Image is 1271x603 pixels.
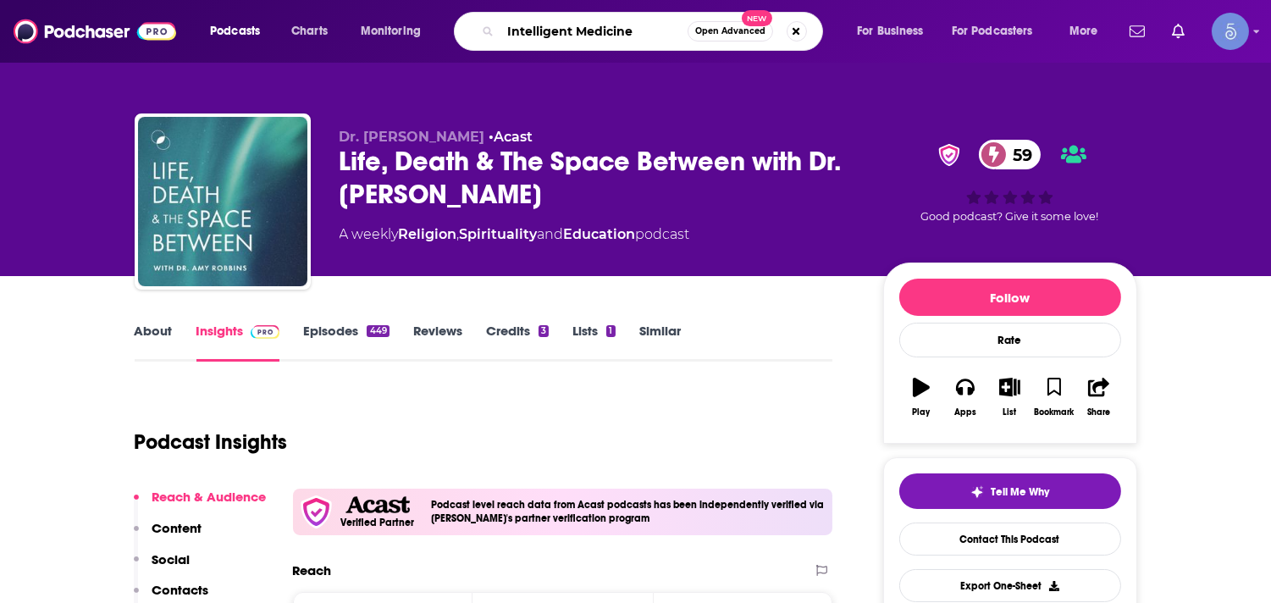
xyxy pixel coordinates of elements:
[933,144,965,166] img: verified Badge
[280,18,338,45] a: Charts
[857,19,924,43] span: For Business
[470,12,839,51] div: Search podcasts, credits, & more...
[345,496,410,514] img: Acast
[564,226,636,242] a: Education
[486,323,549,362] a: Credits3
[1087,407,1110,418] div: Share
[899,279,1121,316] button: Follow
[303,323,389,362] a: Episodes449
[941,18,1058,45] button: open menu
[152,489,267,505] p: Reach & Audience
[495,129,533,145] a: Acast
[538,226,564,242] span: and
[1212,13,1249,50] button: Show profile menu
[688,21,773,41] button: Open AdvancedNew
[251,325,280,339] img: Podchaser Pro
[912,407,930,418] div: Play
[572,323,615,362] a: Lists1
[460,226,538,242] a: Spirituality
[695,27,765,36] span: Open Advanced
[291,19,328,43] span: Charts
[899,523,1121,556] a: Contact This Podcast
[979,140,1041,169] a: 59
[500,18,688,45] input: Search podcasts, credits, & more...
[991,485,1049,499] span: Tell Me Why
[340,129,485,145] span: Dr. [PERSON_NAME]
[135,429,288,455] h1: Podcast Insights
[152,520,202,536] p: Content
[134,520,202,551] button: Content
[198,18,282,45] button: open menu
[1212,13,1249,50] span: Logged in as Spiral5-G1
[899,569,1121,602] button: Export One-Sheet
[367,325,389,337] div: 449
[996,140,1041,169] span: 59
[361,19,421,43] span: Monitoring
[1069,19,1098,43] span: More
[1123,17,1152,46] a: Show notifications dropdown
[196,323,280,362] a: InsightsPodchaser Pro
[413,323,462,362] a: Reviews
[1034,407,1074,418] div: Bookmark
[399,226,457,242] a: Religion
[987,367,1031,428] button: List
[134,551,191,583] button: Social
[1076,367,1120,428] button: Share
[1165,17,1191,46] a: Show notifications dropdown
[300,495,333,528] img: verfied icon
[1058,18,1119,45] button: open menu
[883,129,1137,234] div: verified Badge59Good podcast? Give it some love!
[432,499,826,524] h4: Podcast level reach data from Acast podcasts has been independently verified via [PERSON_NAME]'s ...
[639,323,681,362] a: Similar
[952,19,1033,43] span: For Podcasters
[341,517,415,528] h5: Verified Partner
[899,323,1121,357] div: Rate
[1003,407,1017,418] div: List
[152,551,191,567] p: Social
[899,367,943,428] button: Play
[457,226,460,242] span: ,
[606,325,615,337] div: 1
[1032,367,1076,428] button: Bookmark
[1212,13,1249,50] img: User Profile
[899,473,1121,509] button: tell me why sparkleTell Me Why
[845,18,945,45] button: open menu
[134,489,267,520] button: Reach & Audience
[152,582,209,598] p: Contacts
[349,18,443,45] button: open menu
[135,323,173,362] a: About
[970,485,984,499] img: tell me why sparkle
[210,19,260,43] span: Podcasts
[293,562,332,578] h2: Reach
[340,224,690,245] div: A weekly podcast
[14,15,176,47] img: Podchaser - Follow, Share and Rate Podcasts
[742,10,772,26] span: New
[539,325,549,337] div: 3
[489,129,533,145] span: •
[943,367,987,428] button: Apps
[138,117,307,286] img: Life, Death & The Space Between with Dr. Amy Robbins
[954,407,976,418] div: Apps
[921,210,1099,223] span: Good podcast? Give it some love!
